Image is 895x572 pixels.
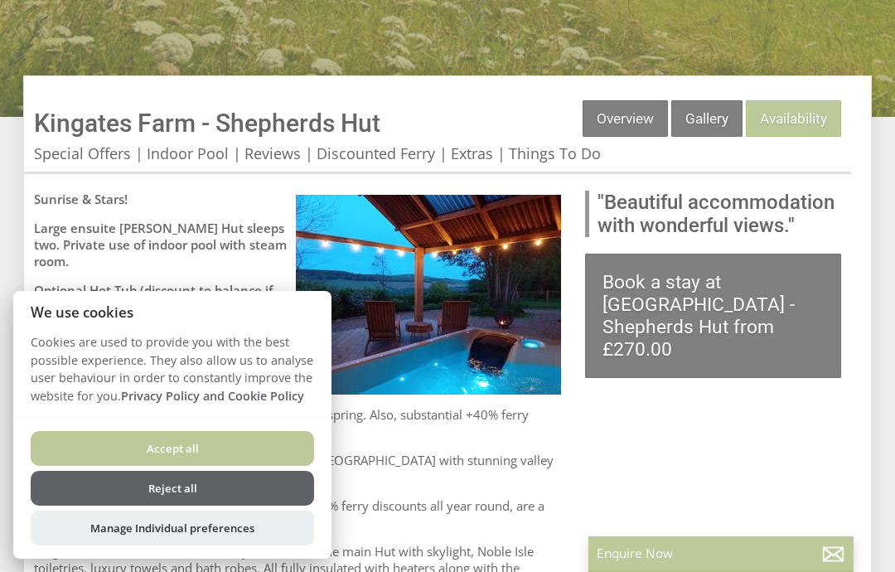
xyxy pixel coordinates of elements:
[585,191,841,237] blockquote: "Beautiful accommodation with wonderful views."
[13,333,331,417] p: Cookies are used to provide you with the best possible experience. They also allow us to analyse ...
[317,143,435,163] a: Discounted Ferry
[671,100,743,137] a: Gallery
[147,143,229,163] a: Indoor Pool
[34,282,273,315] strong: Optional Hot Tub (discount to balance if NOT required, on full price holidays)!
[34,191,128,207] strong: Sunrise & Stars!
[585,254,841,378] a: Book a stay at [GEOGRAPHIC_DATA] - Shepherds Hut from £270.00
[509,143,601,163] a: Things To Do
[597,545,845,562] p: Enquire Now
[34,220,287,269] strong: Large ensuite [PERSON_NAME] Hut sleeps two. Private use of indoor pool with steam room.
[34,109,380,138] a: Kingates Farm - Shepherds Hut
[451,143,493,163] a: Extras
[244,143,301,163] a: Reviews
[34,143,131,163] a: Special Offers
[31,511,314,545] button: Manage Individual preferences
[31,431,314,466] button: Accept all
[583,100,668,137] a: Overview
[13,304,331,320] h2: We use cookies
[31,471,314,506] button: Reject all
[121,388,304,404] a: Privacy Policy and Cookie Policy
[746,100,841,137] a: Availability
[296,195,561,395] img: Kingates Farm Valley Views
